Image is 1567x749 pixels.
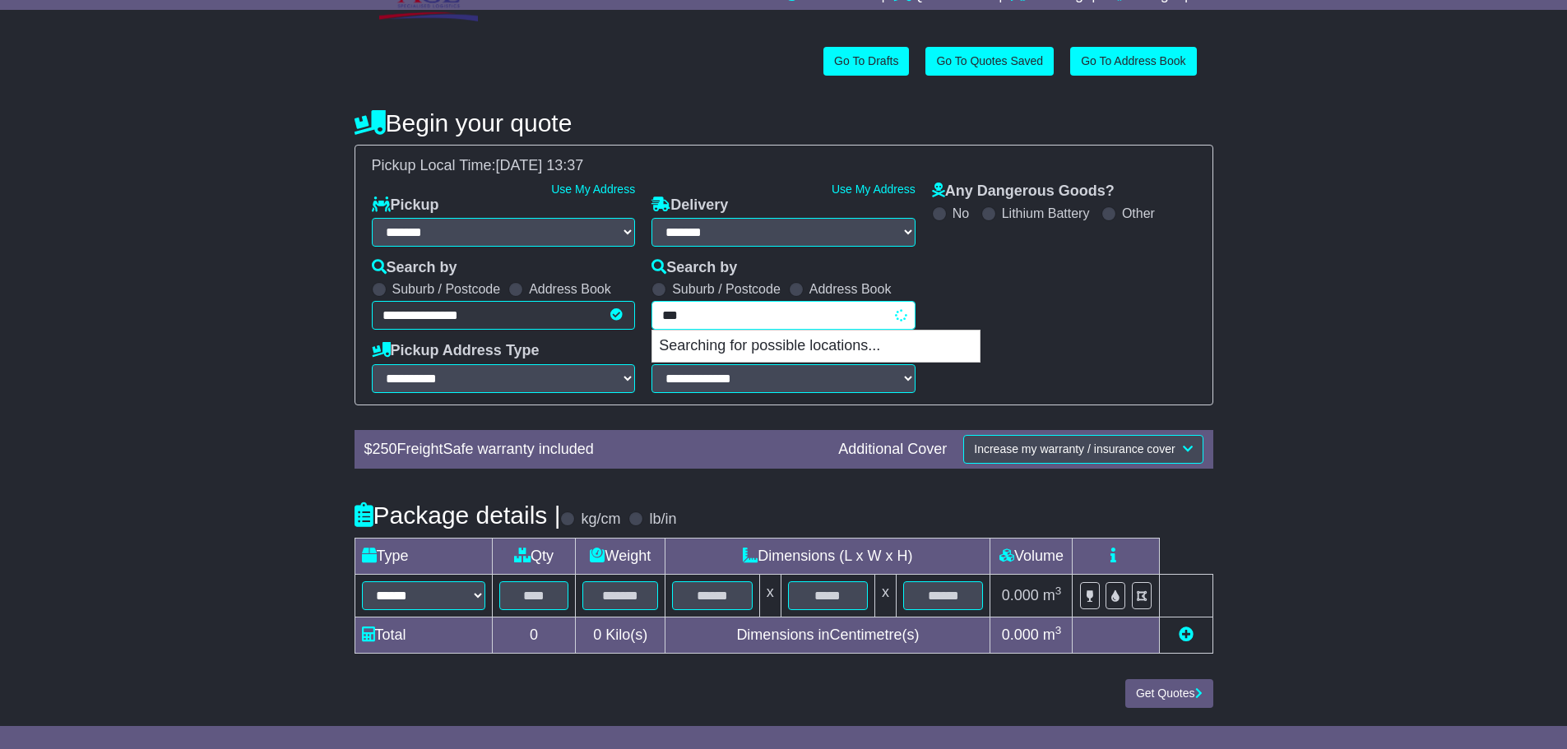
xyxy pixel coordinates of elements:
td: 0 [492,617,576,653]
label: Suburb / Postcode [392,281,501,297]
label: No [953,206,969,221]
span: [DATE] 13:37 [496,157,584,173]
p: Searching for possible locations... [652,331,980,362]
label: Delivery [651,196,728,215]
a: Use My Address [832,183,916,196]
span: Increase my warranty / insurance cover [974,442,1175,455]
a: Go To Address Book [1070,47,1196,76]
label: Any Dangerous Goods? [932,183,1115,201]
span: 0 [593,626,601,643]
label: Address Book [809,281,892,297]
td: Volume [990,538,1073,574]
td: Type [355,538,492,574]
td: x [759,574,781,617]
button: Increase my warranty / insurance cover [963,435,1203,464]
label: Suburb / Postcode [672,281,781,297]
div: Additional Cover [830,441,955,459]
sup: 3 [1055,585,1062,597]
label: Pickup Address Type [372,342,540,360]
label: Search by [651,259,737,277]
button: Get Quotes [1125,679,1213,708]
h4: Package details | [355,502,561,529]
label: Address Book [529,281,611,297]
label: Search by [372,259,457,277]
label: kg/cm [581,511,620,529]
a: Go To Quotes Saved [925,47,1054,76]
a: Use My Address [551,183,635,196]
label: Other [1122,206,1155,221]
td: Dimensions in Centimetre(s) [665,617,990,653]
td: x [875,574,897,617]
label: Pickup [372,196,439,215]
div: $ FreightSafe warranty included [356,441,831,459]
div: Pickup Local Time: [364,157,1204,175]
a: Add new item [1179,626,1194,643]
span: m [1043,587,1062,603]
td: Kilo(s) [576,617,665,653]
td: Weight [576,538,665,574]
td: Dimensions (L x W x H) [665,538,990,574]
sup: 3 [1055,624,1062,636]
span: 250 [373,441,397,457]
td: Total [355,617,492,653]
span: m [1043,626,1062,643]
a: Go To Drafts [823,47,909,76]
span: 0.000 [1002,587,1039,603]
h4: Begin your quote [355,109,1213,136]
label: lb/in [649,511,676,529]
td: Qty [492,538,576,574]
span: 0.000 [1002,626,1039,643]
label: Lithium Battery [1002,206,1090,221]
